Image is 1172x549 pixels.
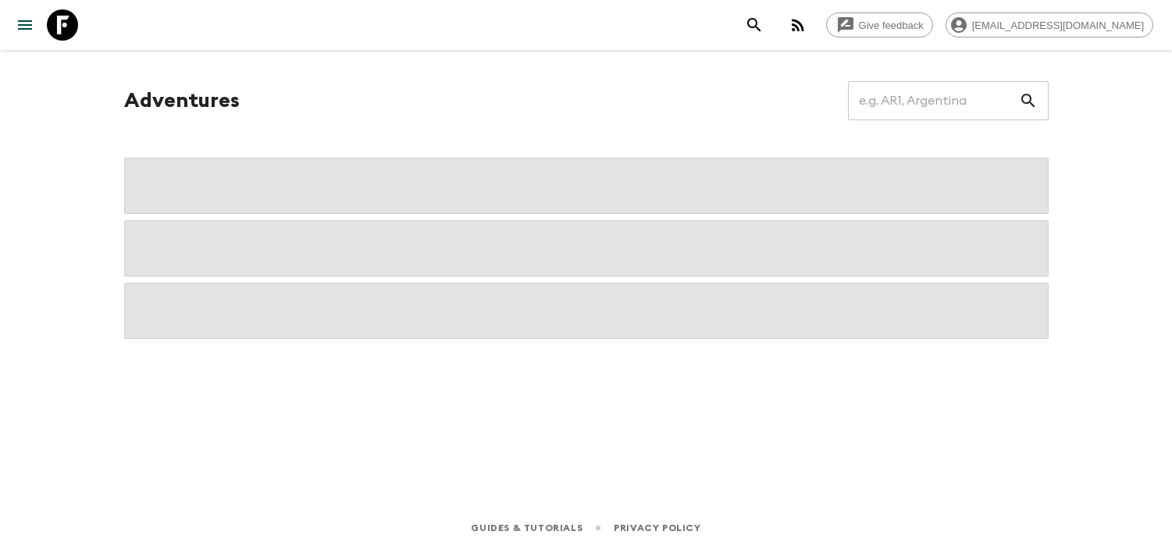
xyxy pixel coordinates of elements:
[946,12,1153,37] div: [EMAIL_ADDRESS][DOMAIN_NAME]
[826,12,933,37] a: Give feedback
[614,519,700,537] a: Privacy Policy
[850,20,932,31] span: Give feedback
[739,9,770,41] button: search adventures
[848,79,1019,123] input: e.g. AR1, Argentina
[124,85,240,116] h1: Adventures
[964,20,1152,31] span: [EMAIL_ADDRESS][DOMAIN_NAME]
[471,519,582,537] a: Guides & Tutorials
[9,9,41,41] button: menu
